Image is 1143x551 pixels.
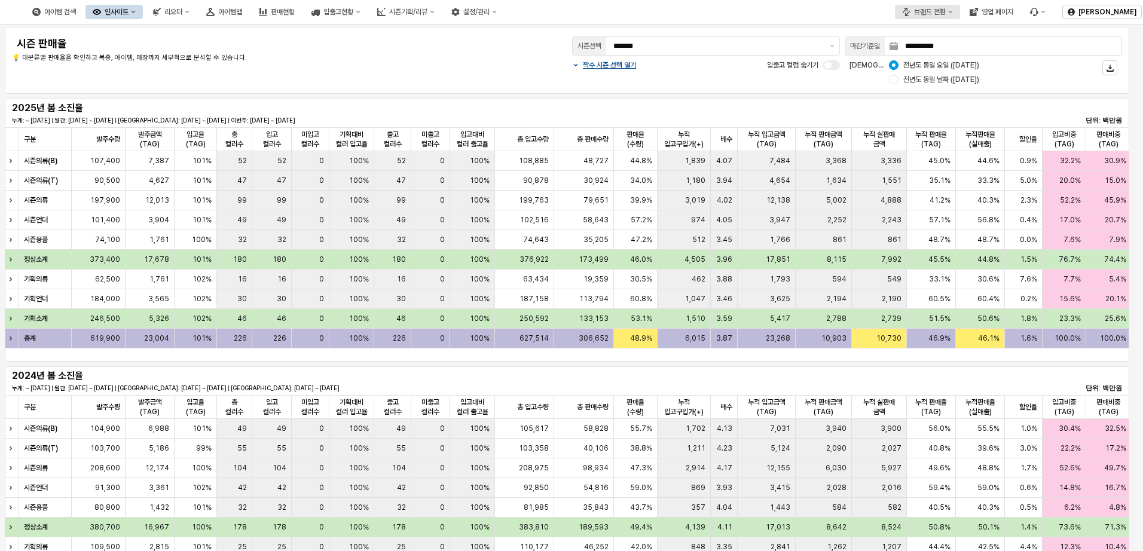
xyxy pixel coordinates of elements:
span: 누적 입고구입가(+) [662,397,705,417]
span: 판매율(수량) [619,130,652,149]
p: 누계: ~ [DATE] | 월간: [DATE] ~ [DATE] | [GEOGRAPHIC_DATA]: [DATE] ~ [DATE] | 이번주: [DATE] ~ [DATE] [12,116,752,125]
button: 아이템 검색 [25,5,83,19]
span: 45.9% [1104,195,1126,205]
div: 마감기준일 [850,40,880,52]
span: 100% [349,215,369,225]
span: 34.0% [630,176,652,185]
span: 180 [233,255,247,264]
button: 시즌기획/리뷰 [370,5,442,19]
div: 시즌기획/리뷰 [389,8,427,16]
span: 56.8% [977,215,1000,225]
span: 0 [440,235,445,244]
span: 4,505 [684,255,705,264]
span: 861 [888,235,901,244]
span: 76.7% [1059,255,1081,264]
span: 3,904 [148,215,169,225]
span: 180 [392,255,406,264]
p: 단위: 백만원 [1029,115,1122,125]
button: 설정/관리 [444,5,504,19]
span: 49 [277,215,286,225]
span: 0 [440,156,445,166]
span: 30 [396,294,406,304]
span: 549 [887,274,901,284]
span: 0 [440,215,445,225]
span: 100% [470,195,490,205]
span: 미출고 컬러수 [416,130,445,149]
div: 행 확장 [5,458,20,477]
span: 101% [192,195,212,205]
span: 3.46 [716,294,732,304]
span: 512 [692,235,705,244]
span: 102,516 [520,215,549,225]
span: 1,047 [685,294,705,304]
span: 전년도 동일 날짜 ([DATE]) [903,75,979,84]
span: 0.4% [1020,215,1037,225]
span: 60.4% [977,294,1000,304]
span: 100% [470,176,490,185]
span: 30.9% [1104,156,1126,166]
span: 100% [349,235,369,244]
span: 총 입고수량 [517,134,549,144]
span: 7.9% [1109,235,1126,244]
span: 16 [238,274,247,284]
span: 5.0% [1020,176,1037,185]
button: 판매현황 [252,5,302,19]
span: 17,678 [144,255,169,264]
div: 설정/관리 [463,8,490,16]
span: 32 [277,235,286,244]
span: 3,947 [769,215,790,225]
p: 💡 대분류별 판매율을 확인하고 복종, 아이템, 매장까지 세부적으로 분석할 수 있습니다. [12,53,475,63]
span: 누적 판매금액(TAG) [800,397,846,417]
span: 12,138 [766,195,790,205]
span: 47 [277,176,286,185]
div: 행 확장 [5,478,20,497]
span: 861 [833,235,846,244]
strong: 정상소계 [24,255,48,264]
span: 입고비중(TAG) [1047,397,1081,417]
div: 행 확장 [5,250,20,269]
button: [PERSON_NAME] [1062,5,1142,19]
span: 누적 실판매 금액 [857,130,901,149]
span: 총 판매수량 [577,134,609,144]
div: 브랜드 전환 [895,5,960,19]
button: 영업 페이지 [962,5,1020,19]
span: 101% [192,255,212,264]
span: 45.5% [928,255,951,264]
span: 62,500 [95,274,120,284]
span: 101,400 [91,215,120,225]
p: [PERSON_NAME] [1078,7,1136,17]
span: 누적 입고금액(TAG) [742,397,790,417]
span: [DEMOGRAPHIC_DATA] 기준: [849,61,945,69]
span: 99 [396,195,406,205]
span: 누적 판매율(TAG) [912,397,951,417]
h5: 2025년 봄 소진율 [12,102,197,114]
div: 아이템맵 [199,5,249,19]
div: 행 확장 [5,171,20,190]
button: 인사이트 [85,5,143,19]
span: 90,878 [523,176,549,185]
span: 33.3% [977,176,1000,185]
span: 107,400 [90,156,120,166]
span: 100% [349,255,369,264]
span: 0 [440,294,445,304]
span: 구분 [24,402,36,412]
span: 1,793 [770,274,790,284]
span: 0 [440,274,445,284]
span: 0 [319,195,324,205]
span: 0.9% [1020,156,1037,166]
span: 100% [349,274,369,284]
span: 63,434 [523,274,549,284]
span: 376,922 [519,255,549,264]
span: 3,019 [685,195,705,205]
span: 100% [349,195,369,205]
span: 113,794 [579,294,609,304]
span: 입고 컬러수 [257,130,287,149]
div: 행 확장 [5,419,20,438]
strong: 시즌의류 [24,196,48,204]
span: 32.2% [1060,156,1081,166]
span: 58,643 [583,215,609,225]
span: 30 [277,294,286,304]
span: 4,627 [149,176,169,185]
span: 0 [319,235,324,244]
